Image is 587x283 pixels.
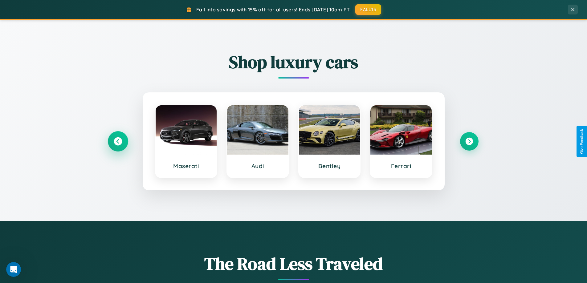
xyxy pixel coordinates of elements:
[305,162,354,170] h3: Bentley
[162,162,211,170] h3: Maserati
[109,50,479,74] h2: Shop luxury cars
[196,6,351,13] span: Fall into savings with 15% off for all users! Ends [DATE] 10am PT.
[355,4,381,15] button: FALL15
[233,162,282,170] h3: Audi
[6,262,21,277] iframe: Intercom live chat
[377,162,426,170] h3: Ferrari
[580,129,584,154] div: Give Feedback
[109,252,479,276] h1: The Road Less Traveled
